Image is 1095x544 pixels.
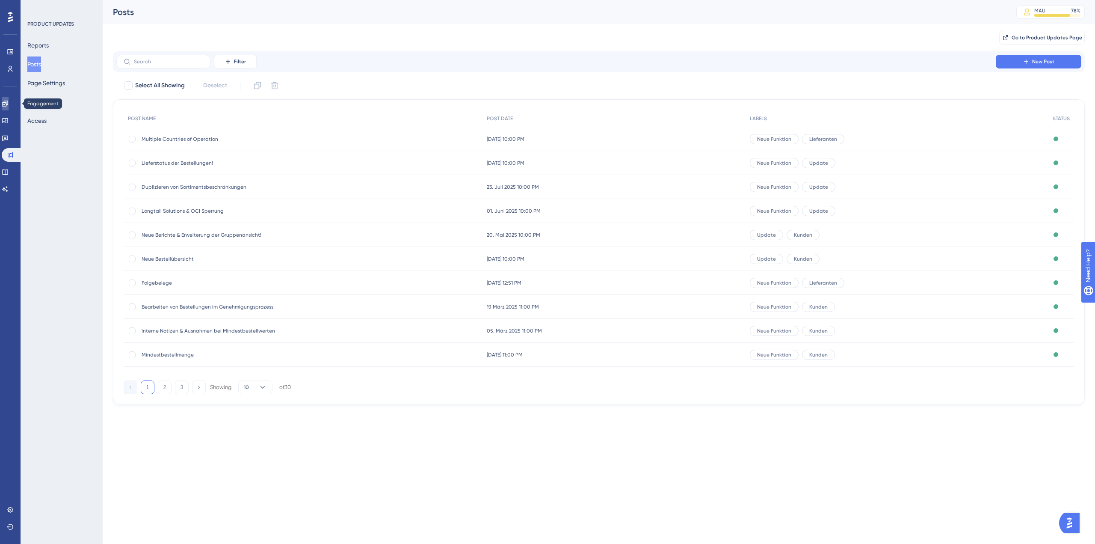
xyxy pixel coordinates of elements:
[142,208,278,214] span: Longtail Solutions & OCI Sperrung
[1053,115,1070,122] span: STATUS
[234,58,246,65] span: Filter
[757,136,791,143] span: Neue Funktion
[20,2,53,12] span: Need Help?
[279,383,291,391] div: of 30
[809,208,828,214] span: Update
[238,381,272,394] button: 10
[135,80,185,91] span: Select All Showing
[487,115,513,122] span: POST DATE
[1034,7,1045,14] div: MAU
[210,383,231,391] div: Showing
[203,80,227,91] span: Deselect
[1059,510,1085,536] iframe: UserGuiding AI Assistant Launcher
[757,232,776,238] span: Update
[142,160,278,166] span: Lieferstatus der Bestellungen!
[809,279,837,286] span: Lieferanten
[757,208,791,214] span: Neue Funktion
[809,136,837,143] span: Lieferanten
[128,115,156,122] span: POST NAME
[1032,58,1054,65] span: New Post
[134,59,203,65] input: Search
[794,232,812,238] span: Kunden
[487,160,524,166] span: [DATE] 10:00 PM
[141,381,154,394] button: 1
[27,113,47,128] button: Access
[999,31,1085,45] button: Go to Product Updates Page
[809,160,828,166] span: Update
[27,75,65,91] button: Page Settings
[1012,34,1082,41] span: Go to Product Updates Page
[757,184,791,190] span: Neue Funktion
[487,279,521,286] span: [DATE] 12:51 PM
[487,208,541,214] span: 01. Juni 2025 10:00 PM
[757,303,791,310] span: Neue Funktion
[214,55,257,68] button: Filter
[142,256,278,262] span: Neue Bestellübersicht
[809,327,828,334] span: Kunden
[27,94,49,110] button: Domain
[142,351,278,358] span: Mindestbestellmenge
[757,279,791,286] span: Neue Funktion
[142,184,278,190] span: Duplizieren von Sortimentsbeschränkungen
[27,56,41,72] button: Posts
[113,6,995,18] div: Posts
[757,160,791,166] span: Neue Funktion
[750,115,767,122] span: LABELS
[158,381,172,394] button: 2
[27,38,49,53] button: Reports
[487,232,540,238] span: 20. Mai 2025 10:00 PM
[757,327,791,334] span: Neue Funktion
[809,303,828,310] span: Kunden
[757,351,791,358] span: Neue Funktion
[1071,7,1080,14] div: 78 %
[809,184,828,190] span: Update
[487,256,524,262] span: [DATE] 10:00 PM
[175,381,189,394] button: 3
[142,136,278,143] span: Multiple Countries of Operation
[487,184,539,190] span: 23. Juli 2025 10:00 PM
[487,303,539,310] span: 19. März 2025 11:00 PM
[142,303,278,310] span: Bearbeiten von Bestellungen im Genehmigungsprozess
[487,136,524,143] span: [DATE] 10:00 PM
[809,351,828,358] span: Kunden
[996,55,1081,68] button: New Post
[195,78,235,93] button: Deselect
[244,384,249,391] span: 10
[142,279,278,286] span: Folgebelege
[487,327,542,334] span: 05. März 2025 11:00 PM
[757,256,776,262] span: Update
[27,21,74,27] div: PRODUCT UPDATES
[142,327,278,334] span: Interne Notizen & Ausnahmen bei Mindestbestellwerten
[487,351,523,358] span: [DATE] 11:00 PM
[142,232,278,238] span: Neue Berichte & Erweiterung der Gruppenansicht!
[794,256,812,262] span: Kunden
